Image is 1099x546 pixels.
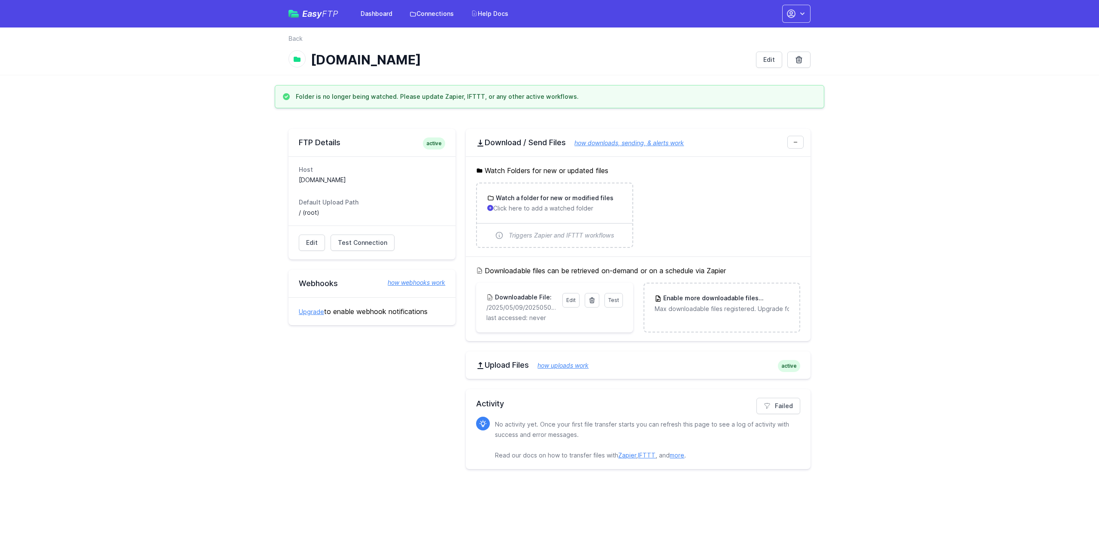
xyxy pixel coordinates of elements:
[756,52,782,68] a: Edit
[662,294,789,303] h3: Enable more downloadable files
[288,34,303,43] a: Back
[299,208,445,217] dd: / (root)
[288,10,299,18] img: easyftp_logo.png
[288,34,811,48] nav: Breadcrumb
[655,305,789,313] p: Max downloadable files registered. Upgrade for more.
[604,293,623,308] a: Test
[487,204,622,213] p: Click here to add a watched folder
[299,165,445,174] dt: Host
[338,238,387,247] span: Test Connection
[476,137,800,148] h2: Download / Send Files
[638,451,656,459] a: IFTTT
[331,235,395,251] a: Test Connection
[299,176,445,184] dd: [DOMAIN_NAME]
[299,278,445,289] h2: Webhooks
[299,235,325,251] a: Edit
[778,360,800,372] span: active
[288,297,455,325] div: to enable webhook notifications
[476,165,800,176] h5: Watch Folders for new or updated files
[529,362,589,369] a: how uploads work
[466,6,513,21] a: Help Docs
[299,308,324,315] a: Upgrade
[322,9,338,19] span: FTP
[509,231,614,240] span: Triggers Zapier and IFTTT workflows
[486,303,557,312] p: /2025/05/09/20250509171559_inbound_0422652309_0756011820.mp3
[311,52,749,67] h1: [DOMAIN_NAME]
[302,9,338,18] span: Easy
[476,398,800,410] h2: Activity
[299,137,445,148] h2: FTP Details
[296,92,579,101] h3: Folder is no longer being watched. Please update Zapier, IFTTT, or any other active workflows.
[355,6,398,21] a: Dashboard
[608,297,619,303] span: Test
[423,137,445,149] span: active
[562,293,580,308] a: Edit
[618,451,636,459] a: Zapier
[644,284,799,323] a: Enable more downloadable filesUpgrade Max downloadable files registered. Upgrade for more.
[476,360,800,370] h2: Upload Files
[379,278,445,287] a: how webhooks work
[288,9,338,18] a: EasyFTP
[670,451,684,459] a: more
[494,194,613,202] h3: Watch a folder for new or modified files
[759,294,789,303] span: Upgrade
[756,398,800,414] a: Failed
[566,139,684,146] a: how downloads, sending, & alerts work
[486,314,622,322] p: last accessed: never
[477,183,632,247] a: Watch a folder for new or modified files Click here to add a watched folder Triggers Zapier and I...
[404,6,459,21] a: Connections
[493,293,552,302] h3: Downloadable File:
[476,265,800,276] h5: Downloadable files can be retrieved on-demand or on a schedule via Zapier
[299,198,445,207] dt: Default Upload Path
[495,419,793,461] p: No activity yet. Once your first file transfer starts you can refresh this page to see a log of a...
